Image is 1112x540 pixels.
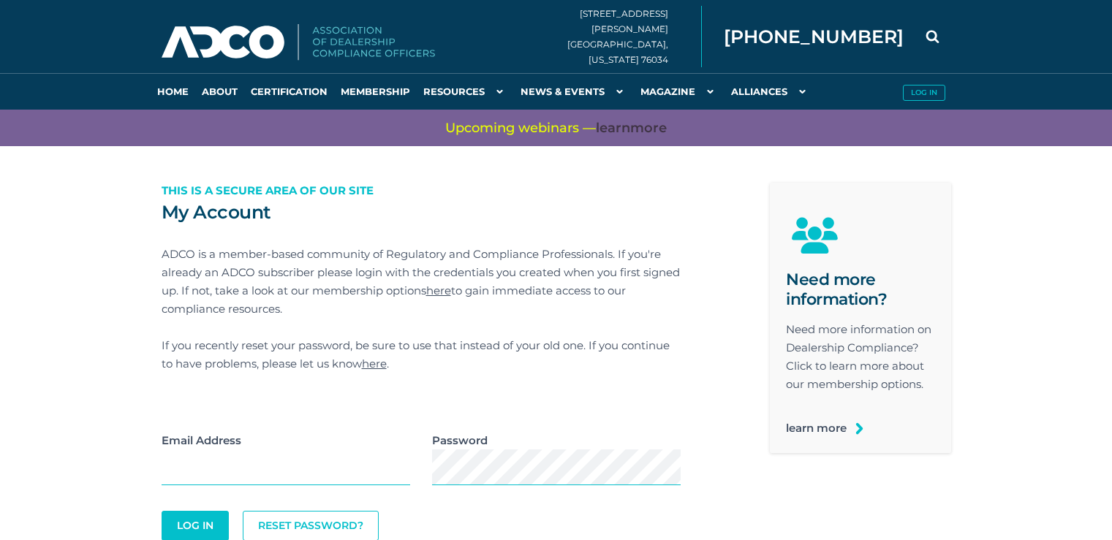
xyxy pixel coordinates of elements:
strong: Password [432,433,488,447]
a: Certification [244,73,334,110]
a: Home [151,73,195,110]
span: [PHONE_NUMBER] [724,28,904,46]
strong: Email Address [162,433,241,447]
img: Association of Dealership Compliance Officers logo [162,24,435,61]
h2: My Account [162,201,681,223]
h2: Need more information? [786,270,935,309]
a: Membership [334,73,417,110]
div: [STREET_ADDRESS][PERSON_NAME] [GEOGRAPHIC_DATA], [US_STATE] 76034 [567,6,702,67]
a: learnmore [596,119,667,137]
p: This is a secure area of our site [162,181,681,199]
button: Log in [903,85,945,101]
a: learn more [786,419,847,437]
a: Alliances [725,73,817,110]
p: ADCO is a member-based community of Regulatory and Compliance Professionals. If you're already an... [162,245,681,318]
a: Magazine [634,73,725,110]
a: here [362,357,387,370]
a: Log in [896,73,951,110]
a: here [426,284,451,297]
p: If you recently reset your password, be sure to use that instead of your old one. If you continue... [162,336,681,373]
a: Resources [417,73,514,110]
span: learn [596,120,630,136]
p: Need more information on Dealership Compliance? Click to learn more about our membership options. [786,320,935,393]
span: Upcoming webinars — [445,119,667,137]
a: News & Events [514,73,634,110]
a: About [195,73,244,110]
